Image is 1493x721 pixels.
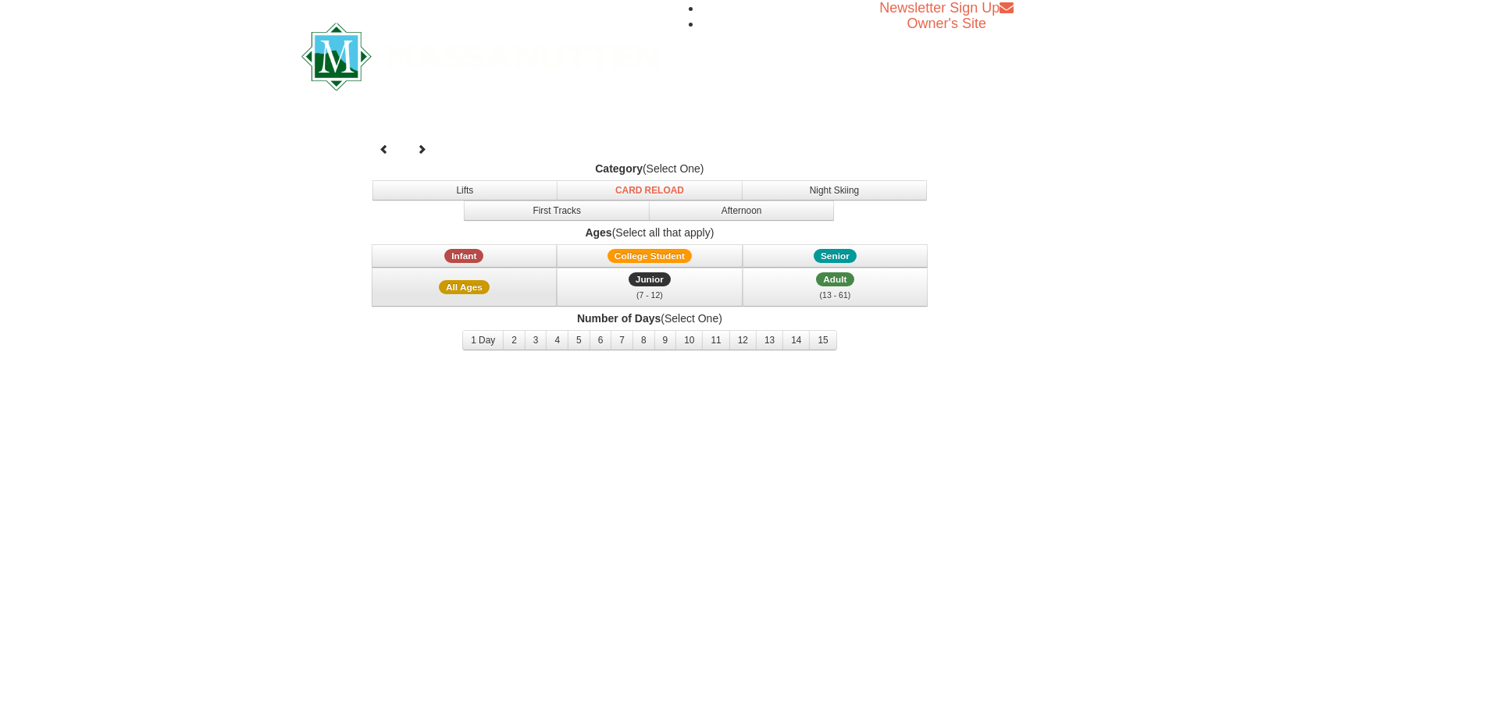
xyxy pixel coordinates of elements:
strong: Category [595,162,643,175]
div: (13 - 61) [753,287,918,303]
button: Card Reload [557,180,743,201]
img: Massanutten Resort Logo [301,23,659,91]
button: 3 [525,330,547,350]
span: Infant [444,249,483,263]
button: Senior [743,244,928,268]
button: College Student [557,244,743,268]
button: 15 [809,330,836,350]
button: Infant [372,244,558,268]
button: Night Skiing [742,180,928,201]
button: 8 [632,330,655,350]
button: All Ages [372,268,558,307]
button: 13 [756,330,783,350]
span: Junior [629,272,671,286]
button: 4 [546,330,568,350]
button: 7 [611,330,633,350]
button: 12 [729,330,757,350]
a: Owner's Site [907,16,986,31]
button: First Tracks [464,201,650,221]
strong: Number of Days [577,312,661,325]
button: 5 [568,330,590,350]
button: Junior (7 - 12) [557,268,743,307]
label: (Select One) [369,161,931,176]
button: 1 Day [462,330,504,350]
button: 6 [590,330,612,350]
button: 2 [503,330,526,350]
button: Lifts [372,180,558,201]
button: 9 [654,330,677,350]
button: 14 [782,330,810,350]
button: 11 [702,330,729,350]
button: Afternoon [649,201,835,221]
span: Senior [814,249,857,263]
label: (Select One) [369,311,931,326]
a: Massanutten Resort [301,36,659,73]
strong: Ages [585,226,611,239]
div: (7 - 12) [567,287,732,303]
label: (Select all that apply) [369,225,931,240]
span: College Student [608,249,692,263]
button: Adult (13 - 61) [743,268,928,307]
button: 10 [675,330,703,350]
span: All Ages [439,280,490,294]
span: Adult [816,272,853,286]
